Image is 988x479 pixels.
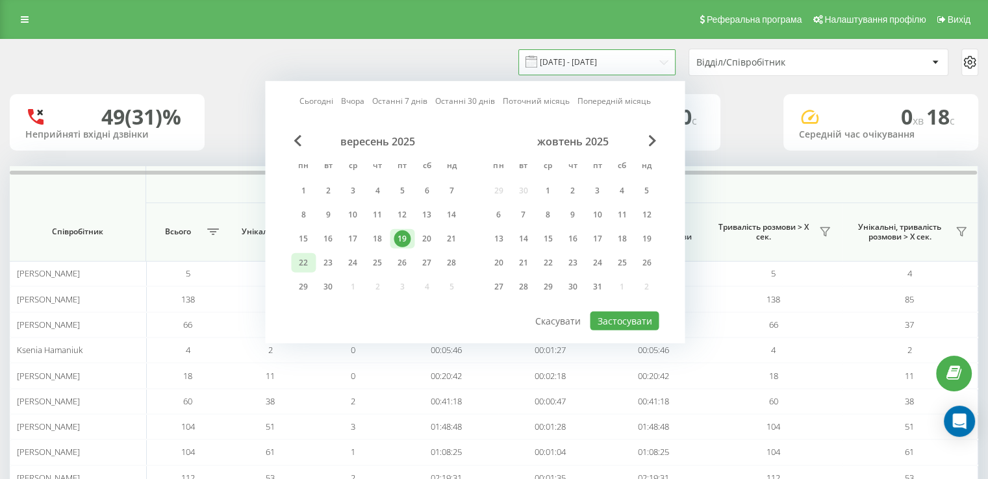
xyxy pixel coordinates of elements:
div: ср 17 вер 2025 р. [340,229,365,249]
div: 20 [490,254,507,271]
div: 30 [564,278,581,295]
div: 4 [369,182,386,199]
div: 27 [490,278,507,295]
div: нд 21 вер 2025 р. [439,229,464,249]
div: пн 13 жовт 2025 р. [486,229,511,249]
div: пт 5 вер 2025 р. [390,181,414,201]
div: 4 [613,182,630,199]
abbr: середа [538,157,557,177]
div: ср 8 жовт 2025 р. [535,205,560,225]
span: 60 [769,395,778,407]
span: 1 [351,446,355,458]
span: 104 [766,446,780,458]
td: 01:08:25 [602,439,705,465]
div: вт 2 вер 2025 р. [316,181,340,201]
span: 38 [266,395,275,407]
span: 2 [351,395,355,407]
div: 19 [638,230,655,247]
div: нд 5 жовт 2025 р. [634,181,659,201]
div: чт 4 вер 2025 р. [365,181,390,201]
span: Всього [153,227,203,237]
div: 23 [320,254,336,271]
span: 66 [183,319,192,330]
a: Поточний місяць [503,95,570,107]
div: пт 19 вер 2025 р. [390,229,414,249]
td: 00:01:27 [498,338,602,363]
span: Всі дзвінки [194,179,930,190]
span: 138 [181,293,194,305]
td: 00:20:42 [395,363,498,388]
abbr: субота [612,157,631,177]
div: 27 [418,254,435,271]
td: 00:41:18 [602,389,705,414]
td: 00:41:18 [395,389,498,414]
div: 15 [295,230,312,247]
div: 29 [539,278,556,295]
span: Унікальні, тривалість розмови > Х сек. [848,222,952,242]
div: пн 22 вер 2025 р. [291,253,316,273]
span: 138 [766,293,780,305]
span: [PERSON_NAME] [17,319,80,330]
td: 00:20:42 [602,363,705,388]
div: 31 [589,278,605,295]
div: Неприйняті вхідні дзвінки [25,129,189,140]
span: 3 [351,421,355,432]
div: 12 [638,206,655,223]
span: [PERSON_NAME] [17,293,80,305]
div: 22 [295,254,312,271]
div: 3 [589,182,605,199]
abbr: п’ятниця [392,157,412,177]
span: Налаштування профілю [824,14,926,25]
div: вт 21 жовт 2025 р. [511,253,535,273]
div: сб 13 вер 2025 р. [414,205,439,225]
div: 3 [344,182,361,199]
span: 11 [905,370,914,382]
div: пт 3 жовт 2025 р. [585,181,609,201]
div: сб 25 жовт 2025 р. [609,253,634,273]
abbr: неділя [637,157,656,177]
span: 4 [771,344,776,356]
div: 23 [564,254,581,271]
div: чт 23 жовт 2025 р. [560,253,585,273]
div: 9 [320,206,336,223]
span: [PERSON_NAME] [17,421,80,432]
span: Тривалість розмови > Х сек. [711,222,815,242]
div: Відділ/Співробітник [696,57,852,68]
abbr: понеділок [294,157,313,177]
span: Next Month [648,135,656,147]
td: 00:05:46 [395,338,498,363]
div: 14 [443,206,460,223]
div: 25 [369,254,386,271]
div: 24 [344,254,361,271]
div: нд 7 вер 2025 р. [439,181,464,201]
span: 2 [907,344,912,356]
div: 49 (31)% [101,104,181,129]
span: 2 [268,344,273,356]
div: 5 [394,182,411,199]
div: сб 27 вер 2025 р. [414,253,439,273]
div: 17 [589,230,605,247]
div: 1 [295,182,312,199]
span: 38 [905,395,914,407]
div: ср 29 жовт 2025 р. [535,277,560,297]
div: чт 25 вер 2025 р. [365,253,390,273]
div: нд 14 вер 2025 р. [439,205,464,225]
div: сб 18 жовт 2025 р. [609,229,634,249]
div: вт 9 вер 2025 р. [316,205,340,225]
div: чт 2 жовт 2025 р. [560,181,585,201]
div: 14 [514,230,531,247]
span: 51 [905,421,914,432]
div: ср 24 вер 2025 р. [340,253,365,273]
abbr: неділя [442,157,461,177]
div: 29 [295,278,312,295]
a: Попередній місяць [577,95,651,107]
button: Застосувати [590,312,659,330]
div: 7 [514,206,531,223]
div: чт 16 жовт 2025 р. [560,229,585,249]
div: 17 [344,230,361,247]
a: Останні 30 днів [435,95,495,107]
span: Ksenia Hamaniuk [17,344,82,356]
div: ср 22 жовт 2025 р. [535,253,560,273]
span: хв [913,114,926,128]
div: нд 26 жовт 2025 р. [634,253,659,273]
